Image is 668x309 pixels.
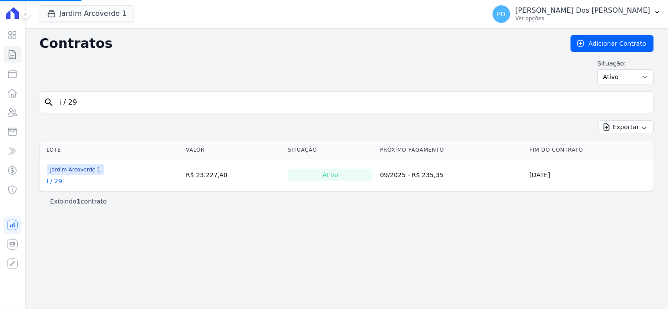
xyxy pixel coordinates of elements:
h2: Contratos [40,36,557,51]
div: Ativo [288,169,373,181]
p: [PERSON_NAME] Dos [PERSON_NAME] [516,6,650,15]
a: Adicionar Contrato [571,35,654,52]
td: [DATE] [526,159,654,191]
button: PD [PERSON_NAME] Dos [PERSON_NAME] Ver opções [486,2,668,26]
a: 09/2025 - R$ 235,35 [380,171,443,178]
span: PD [497,11,506,17]
th: Fim do Contrato [526,141,654,159]
i: search [44,97,54,108]
th: Lote [40,141,183,159]
td: R$ 23.227,40 [182,159,284,191]
a: I / 29 [47,177,63,185]
button: Exportar [598,120,654,134]
label: Situação: [598,59,654,68]
th: Valor [182,141,284,159]
p: Ver opções [516,15,650,22]
b: 1 [77,198,81,205]
th: Próximo Pagamento [376,141,526,159]
th: Situação [284,141,376,159]
input: Buscar por nome do lote [54,94,650,111]
button: Jardim Arcoverde 1 [40,5,134,22]
p: Exibindo contrato [50,197,107,206]
span: Jardim Arcoverde 1 [47,164,104,175]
